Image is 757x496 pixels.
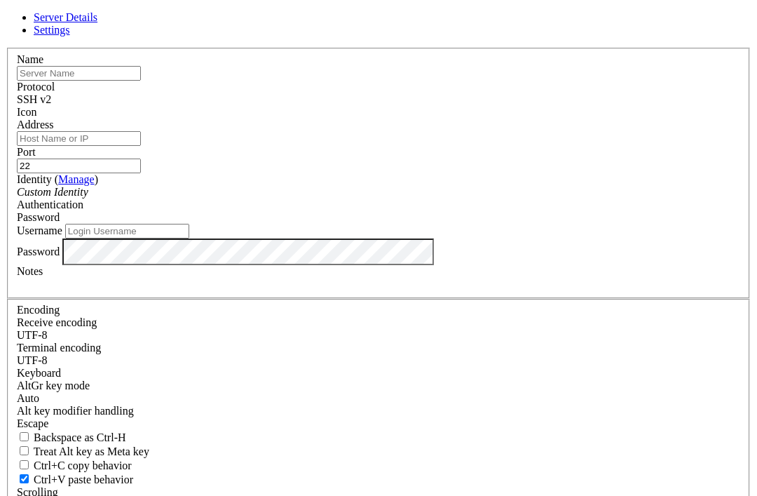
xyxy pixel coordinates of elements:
[17,445,149,457] label: Whether the Alt key acts as a Meta key or as a distinct Alt key.
[20,446,29,455] input: Treat Alt key as Meta key
[17,211,740,224] div: Password
[17,106,36,118] label: Icon
[17,224,62,236] label: Username
[34,24,70,36] a: Settings
[58,173,95,185] a: Manage
[17,245,60,257] label: Password
[20,460,29,469] input: Ctrl+C copy behavior
[17,431,126,443] label: If true, the backspace should send BS ('\x08', aka ^H). Otherwise the backspace key should send '...
[17,81,55,93] label: Protocol
[17,173,98,185] label: Identity
[20,432,29,441] input: Backspace as Ctrl-H
[55,173,98,185] span: ( )
[17,380,90,391] label: Set the expected encoding for data received from the host. If the encodings do not match, visual ...
[17,354,740,367] div: UTF-8
[17,474,133,485] label: Ctrl+V pastes if true, sends ^V to host if false. Ctrl+Shift+V sends ^V to host if true, pastes i...
[17,265,43,277] label: Notes
[20,474,29,483] input: Ctrl+V paste behavior
[17,316,97,328] label: Set the expected encoding for data received from the host. If the encodings do not match, visual ...
[17,186,740,199] div: Custom Identity
[17,53,43,65] label: Name
[17,367,61,379] label: Keyboard
[34,11,97,23] a: Server Details
[17,392,740,405] div: Auto
[34,445,149,457] span: Treat Alt key as Meta key
[34,460,132,471] span: Ctrl+C copy behavior
[17,199,83,210] label: Authentication
[17,131,141,146] input: Host Name or IP
[17,405,134,417] label: Controls how the Alt key is handled. Escape: Send an ESC prefix. 8-Bit: Add 128 to the typed char...
[17,329,48,341] span: UTF-8
[17,93,740,106] div: SSH v2
[17,119,53,130] label: Address
[17,417,48,429] span: Escape
[17,304,60,316] label: Encoding
[17,211,60,223] span: Password
[17,342,101,354] label: The default terminal encoding. ISO-2022 enables character map translations (like graphics maps). ...
[17,460,132,471] label: Ctrl-C copies if true, send ^C to host if false. Ctrl-Shift-C sends ^C to host if true, copies if...
[17,159,141,173] input: Port Number
[17,354,48,366] span: UTF-8
[65,224,189,239] input: Login Username
[34,474,133,485] span: Ctrl+V paste behavior
[17,93,51,105] span: SSH v2
[17,186,88,198] i: Custom Identity
[17,392,39,404] span: Auto
[17,146,36,158] label: Port
[17,329,740,342] div: UTF-8
[17,66,141,81] input: Server Name
[17,417,740,430] div: Escape
[34,431,126,443] span: Backspace as Ctrl-H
